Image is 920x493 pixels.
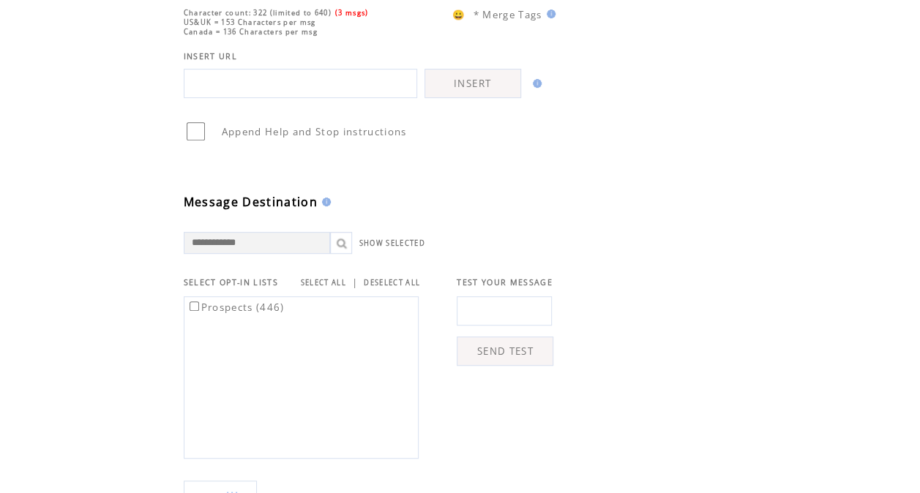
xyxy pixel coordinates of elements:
[184,8,332,18] span: Character count: 322 (limited to 640)
[184,194,318,210] span: Message Destination
[457,336,553,366] a: SEND TEST
[457,277,553,287] span: TEST YOUR MESSAGE
[318,197,331,206] img: help.gif
[528,79,542,88] img: help.gif
[184,277,278,287] span: SELECT OPT-IN LISTS
[359,238,425,248] a: SHOW SELECTED
[542,10,556,18] img: help.gif
[364,278,420,287] a: DESELECT ALL
[187,301,285,314] label: Prospects (446)
[474,8,542,21] span: * Merge Tags
[184,51,237,61] span: INSERT URL
[335,8,369,18] span: (3 msgs)
[425,69,521,98] a: INSERT
[352,276,358,289] span: |
[184,18,316,27] span: US&UK = 153 Characters per msg
[190,301,199,311] input: Prospects (446)
[452,8,465,21] span: 😀
[184,27,318,37] span: Canada = 136 Characters per msg
[222,125,407,138] span: Append Help and Stop instructions
[301,278,346,287] a: SELECT ALL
